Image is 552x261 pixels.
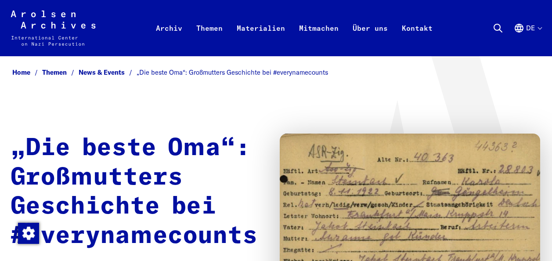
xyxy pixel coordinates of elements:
a: News & Events [79,68,137,76]
a: Themen [42,68,79,76]
nav: Breadcrumb [11,66,541,79]
nav: Primär [149,11,440,46]
a: Mitmachen [292,21,346,56]
h1: „Die beste Oma“: Großmutters Geschichte bei #everynamecounts [11,134,261,251]
img: Zustimmung ändern [18,223,39,244]
button: Deutsch, Sprachauswahl [514,23,541,54]
a: Home [12,68,42,76]
a: Kontakt [395,21,440,56]
span: „Die beste Oma“: Großmutters Geschichte bei #everynamecounts [137,68,328,76]
a: Themen [189,21,230,56]
a: Archiv [149,21,189,56]
a: Über uns [346,21,395,56]
a: Materialien [230,21,292,56]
